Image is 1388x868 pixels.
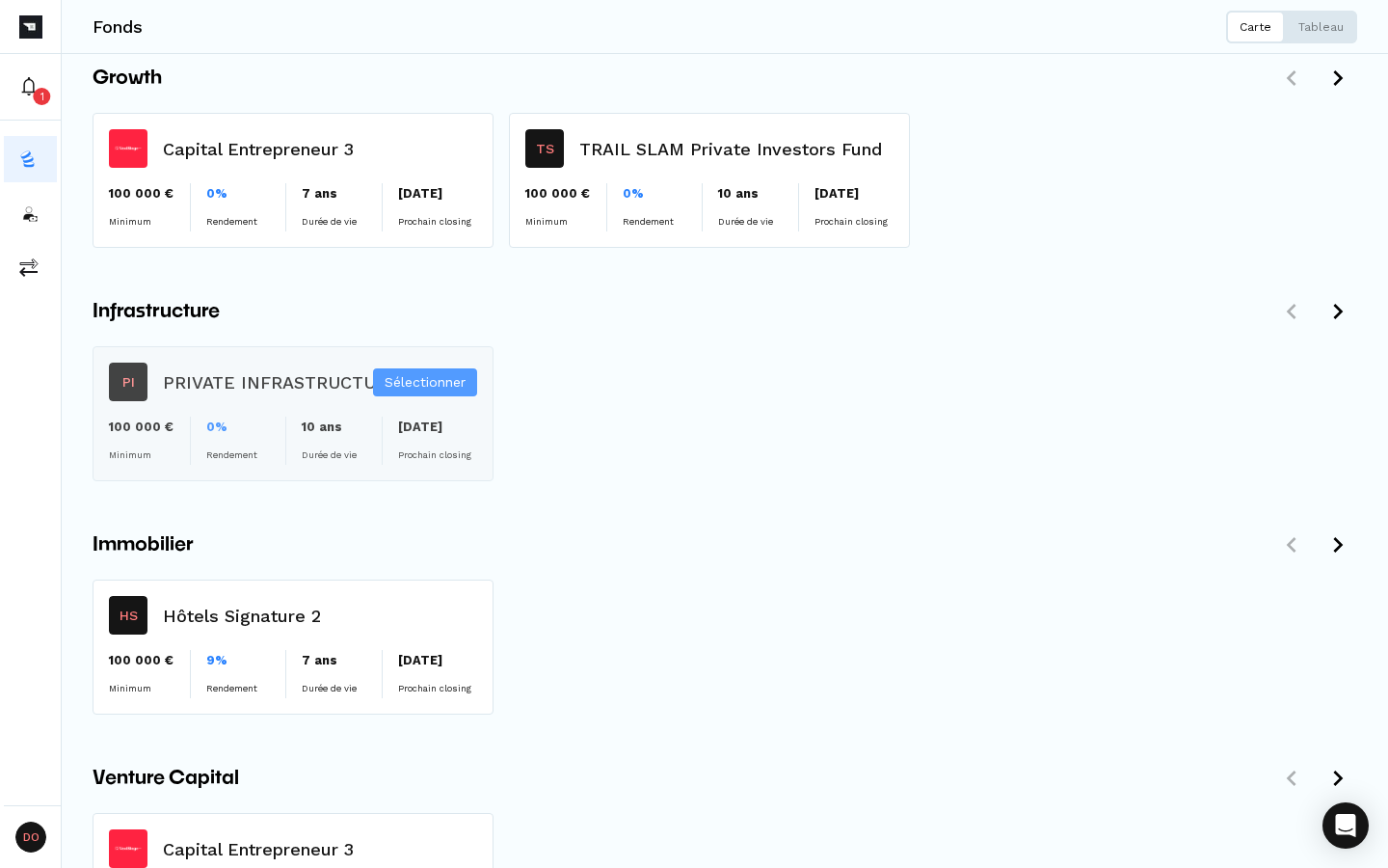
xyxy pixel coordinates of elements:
[302,650,382,670] p: 7 ans
[93,530,194,559] span: Immobilier
[19,15,42,39] img: Picto
[509,113,910,248] a: TSTRAIL SLAM Private Investors Fund100 000 €Minimum0%Rendement10 ansDurée de vie[DATE]Prochain cl...
[206,678,286,698] p: Rendement
[302,678,382,698] p: Durée de vie
[163,603,321,629] h3: Hôtels Signature 2
[206,650,286,670] p: 9%
[718,183,798,203] p: 10 ans
[93,580,494,715] a: HSHôtels Signature 2100 000 €Minimum9%Rendement7 ansDurée de vie[DATE]Prochain closing
[206,211,286,231] p: Rendement
[4,190,57,236] button: investors
[120,609,138,622] p: HS
[1298,19,1344,35] p: Tableau
[4,64,57,110] button: 1
[1319,59,1357,97] button: Défiler vers la droite
[623,183,703,203] p: 0%
[163,136,354,162] h3: Capital Entrepreneur 3
[19,258,39,277] img: commissions
[19,149,39,169] img: funds
[1272,59,1311,97] button: Défiler vers la gauche
[579,136,882,162] h3: TRAIL SLAM Private Investors Fund
[623,211,703,231] p: Rendement
[19,203,39,223] img: investors
[206,183,286,203] p: 0%
[40,89,44,104] p: 1
[1322,802,1369,849] div: Open Intercom Messenger
[109,140,147,157] img: Capital Entrepreneur 3
[536,142,554,155] p: TS
[109,678,190,698] p: Minimum
[163,836,354,862] h3: Capital Entrepreneur 3
[109,840,147,857] img: Capital Entrepreneur 3
[109,183,190,203] p: 100 000 €
[93,113,494,248] a: Capital Entrepreneur 3Capital Entrepreneur 3100 000 €Minimum0%Rendement7 ansDurée de vie[DATE]Pro...
[398,678,478,698] p: Prochain closing
[398,183,478,203] p: [DATE]
[1272,759,1311,798] button: Défiler vers la gauche
[373,368,477,396] button: Sélectionner
[525,183,606,203] p: 100 000 €
[109,650,190,670] p: 100 000 €
[1319,526,1357,564] button: Défiler vers la droite
[93,18,143,36] h3: Fonds
[1272,292,1311,331] button: Défiler vers la gauche
[93,764,239,793] span: Venture Capital
[15,822,46,853] span: DO
[1319,292,1357,331] button: Défiler vers la droite
[302,183,382,203] p: 7 ans
[814,183,894,203] p: [DATE]
[1272,526,1311,564] button: Défiler vers la gauche
[93,297,220,326] span: Infrastructure
[1319,759,1357,798] button: Défiler vers la droite
[398,650,478,670] p: [DATE]
[302,211,382,231] p: Durée de vie
[93,64,162,93] span: Growth
[109,211,190,231] p: Minimum
[4,136,57,182] button: funds
[525,211,606,231] p: Minimum
[93,346,494,481] a: PIPRIVATE INFRASTRUCTURE III100 000 €Minimum0%Rendement10 ansDurée de vie[DATE]Prochain closingSé...
[4,244,57,290] button: commissions
[385,372,466,393] span: Sélectionner
[814,211,894,231] p: Prochain closing
[718,211,798,231] p: Durée de vie
[398,211,478,231] p: Prochain closing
